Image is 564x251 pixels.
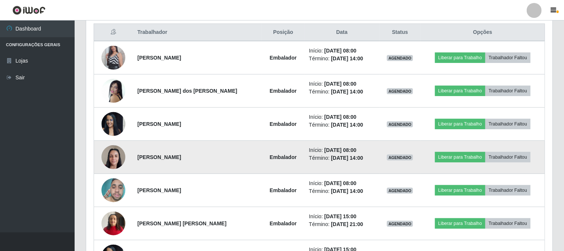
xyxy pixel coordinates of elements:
time: [DATE] 14:00 [331,188,363,194]
strong: Embalador [270,121,297,127]
button: Trabalhador Faltou [485,53,530,63]
time: [DATE] 21:00 [331,221,363,227]
li: Término: [309,220,375,228]
time: [DATE] 08:00 [324,114,356,120]
li: Início: [309,113,375,121]
li: Início: [309,47,375,55]
span: AGENDADO [387,155,413,161]
span: AGENDADO [387,55,413,61]
th: Trabalhador [133,24,262,41]
time: [DATE] 14:00 [331,89,363,95]
button: Liberar para Trabalho [435,185,485,196]
strong: [PERSON_NAME] [PERSON_NAME] [137,220,226,226]
strong: [PERSON_NAME] [137,154,181,160]
li: Início: [309,213,375,220]
button: Liberar para Trabalho [435,119,485,129]
li: Término: [309,154,375,162]
button: Liberar para Trabalho [435,218,485,229]
img: CoreUI Logo [12,6,46,15]
button: Trabalhador Faltou [485,185,530,196]
time: [DATE] 08:00 [324,147,356,153]
img: 1738196339496.jpeg [101,74,125,108]
strong: Embalador [270,220,297,226]
strong: Embalador [270,55,297,61]
button: Trabalhador Faltou [485,86,530,96]
button: Trabalhador Faltou [485,119,530,129]
time: [DATE] 15:00 [324,213,356,219]
span: AGENDADO [387,221,413,227]
strong: [PERSON_NAME] [137,55,181,61]
span: AGENDADO [387,188,413,194]
th: Status [379,24,421,41]
li: Término: [309,187,375,195]
span: AGENDADO [387,88,413,94]
li: Término: [309,55,375,63]
strong: Embalador [270,154,297,160]
strong: [PERSON_NAME] [137,187,181,193]
img: 1737733011541.jpeg [101,108,125,140]
img: 1737135977494.jpeg [101,207,125,239]
img: 1748551724527.jpeg [101,175,125,206]
li: Início: [309,146,375,154]
th: Opções [421,24,545,41]
button: Liberar para Trabalho [435,86,485,96]
time: [DATE] 14:00 [331,122,363,128]
button: Trabalhador Faltou [485,218,530,229]
span: AGENDADO [387,121,413,127]
time: [DATE] 14:00 [331,155,363,161]
button: Trabalhador Faltou [485,152,530,162]
th: Posição [262,24,304,41]
button: Liberar para Trabalho [435,53,485,63]
th: Data [304,24,379,41]
button: Liberar para Trabalho [435,152,485,162]
li: Término: [309,88,375,96]
li: Término: [309,121,375,129]
time: [DATE] 08:00 [324,180,356,186]
li: Início: [309,179,375,187]
img: 1703785575739.jpeg [101,36,125,79]
strong: [PERSON_NAME] dos [PERSON_NAME] [137,88,237,94]
strong: Embalador [270,88,297,94]
strong: Embalador [270,187,297,193]
img: 1738436502768.jpeg [101,141,125,173]
strong: [PERSON_NAME] [137,121,181,127]
time: [DATE] 14:00 [331,55,363,61]
time: [DATE] 08:00 [324,81,356,87]
li: Início: [309,80,375,88]
time: [DATE] 08:00 [324,48,356,54]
